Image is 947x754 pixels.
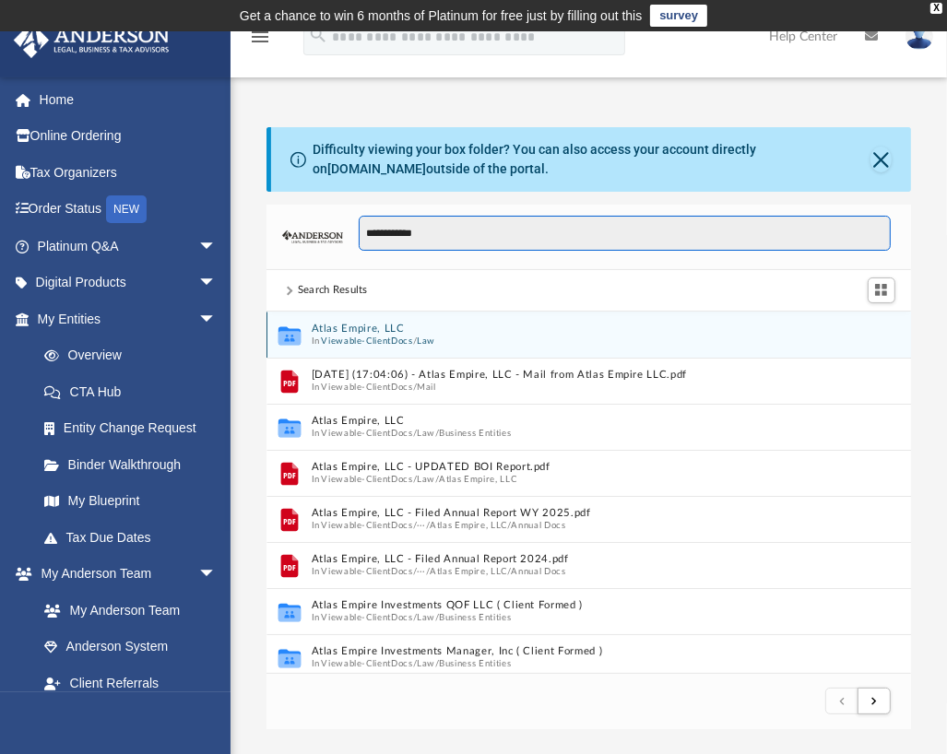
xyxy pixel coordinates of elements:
button: Atlas Empire Investments Manager, Inc ( Client Formed ) [311,645,827,657]
button: Law [417,657,435,669]
button: Law [417,427,435,439]
span: / [507,519,511,531]
a: Tax Organizers [13,154,244,191]
a: [DOMAIN_NAME] [327,161,426,176]
span: / [426,565,430,577]
span: In [311,565,827,577]
span: In [311,427,827,439]
a: Binder Walkthrough [26,446,244,483]
a: Anderson System [26,629,235,666]
button: ··· [417,519,426,531]
button: Viewable-ClientDocs [321,657,412,669]
span: / [435,657,439,669]
span: / [435,473,439,485]
span: / [413,519,417,531]
img: Anderson Advisors Platinum Portal [8,22,175,58]
button: Law [417,335,435,347]
a: survey [650,5,707,27]
span: In [311,473,827,485]
span: In [311,611,827,623]
button: Business Entities [439,427,511,439]
a: menu [249,35,271,48]
input: Search files and folders [359,216,891,251]
span: In [311,657,827,669]
div: grid [266,312,911,674]
a: Client Referrals [26,665,235,701]
div: NEW [106,195,147,223]
img: User Pic [906,23,933,50]
button: Atlas Empire, LLC [311,323,827,335]
span: arrow_drop_down [198,556,235,594]
a: Overview [26,337,244,374]
button: Atlas Empire, LLC [430,519,507,531]
span: / [435,427,439,439]
span: / [413,473,417,485]
button: Atlas Empire, LLC [311,415,827,427]
a: Digital Productsarrow_drop_down [13,265,244,301]
button: Switch to Grid View [868,277,895,303]
a: Online Ordering [13,118,244,155]
span: / [507,565,511,577]
a: My Entitiesarrow_drop_down [13,300,244,337]
button: Business Entities [439,657,511,669]
i: search [308,25,328,45]
i: menu [249,26,271,48]
button: Annual Docs [511,519,565,531]
button: Viewable-ClientDocs [321,473,412,485]
a: My Anderson Teamarrow_drop_down [13,556,235,593]
button: Annual Docs [511,565,565,577]
button: Mail [417,381,436,393]
button: Atlas Empire, LLC - Filed Annual Report WY 2025.pdf [311,507,827,519]
span: / [426,519,430,531]
a: Platinum Q&Aarrow_drop_down [13,228,244,265]
a: Order StatusNEW [13,191,244,229]
a: My Anderson Team [26,592,226,629]
span: arrow_drop_down [198,228,235,265]
span: In [311,335,827,347]
span: arrow_drop_down [198,300,235,338]
button: Atlas Empire, LLC [430,565,507,577]
button: Viewable-ClientDocs [321,565,412,577]
button: Viewable-ClientDocs [321,611,412,623]
button: Atlas Empire, LLC - UPDATED BOI Report.pdf [311,461,827,473]
a: Home [13,81,244,118]
span: / [413,565,417,577]
button: Atlas Empire Investments QOF LLC ( Client Formed ) [311,599,827,611]
div: Get a chance to win 6 months of Platinum for free just by filling out this [240,5,643,27]
button: Business Entities [439,611,511,623]
span: / [413,381,417,393]
button: Viewable-ClientDocs [321,381,412,393]
button: Close [870,147,892,172]
span: / [413,335,417,347]
span: arrow_drop_down [198,265,235,302]
button: ··· [417,565,426,577]
button: Viewable-ClientDocs [321,335,412,347]
span: In [311,381,827,393]
a: Entity Change Request [26,410,244,447]
span: In [311,519,827,531]
span: / [413,427,417,439]
button: [DATE] (17:04:06) - Atlas Empire, LLC - Mail from Atlas Empire LLC.pdf [311,369,827,381]
span: / [413,657,417,669]
button: Law [417,473,435,485]
a: Tax Due Dates [26,519,244,556]
span: / [413,611,417,623]
div: close [930,3,942,14]
a: CTA Hub [26,373,244,410]
div: Search Results [298,282,368,299]
button: Law [417,611,435,623]
button: Atlas Empire, LLC [439,473,516,485]
button: Atlas Empire, LLC - Filed Annual Report 2024.pdf [311,553,827,565]
button: Viewable-ClientDocs [321,427,412,439]
a: My Blueprint [26,483,235,520]
div: Difficulty viewing your box folder? You can also access your account directly on outside of the p... [313,140,870,179]
span: / [435,611,439,623]
button: Viewable-ClientDocs [321,519,412,531]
